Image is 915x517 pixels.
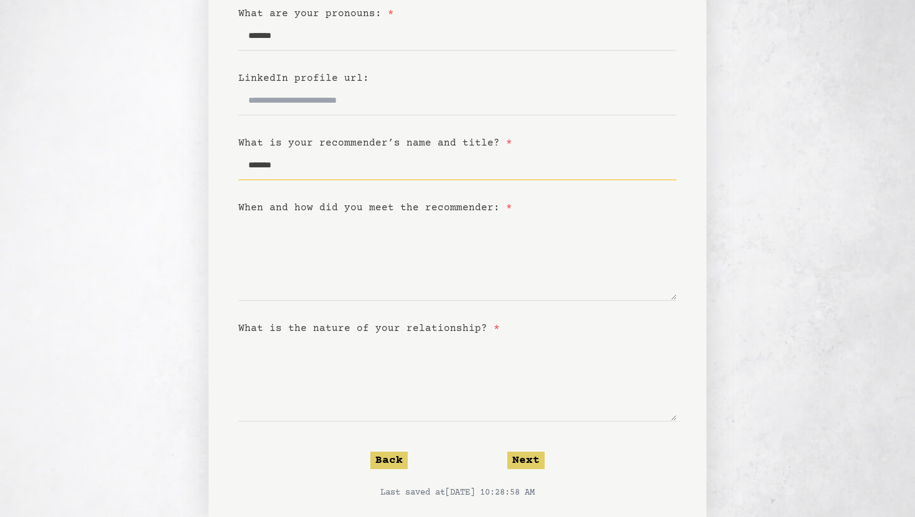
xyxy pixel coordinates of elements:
label: LinkedIn profile url: [238,73,369,84]
button: Next [507,452,545,469]
label: What are your pronouns: [238,8,394,19]
p: Last saved at [DATE] 10:28:58 AM [238,487,677,499]
label: When and how did you meet the recommender: [238,202,512,213]
label: What is the nature of your relationship? [238,323,500,334]
label: What is your recommender’s name and title? [238,137,512,149]
button: Back [370,452,408,469]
